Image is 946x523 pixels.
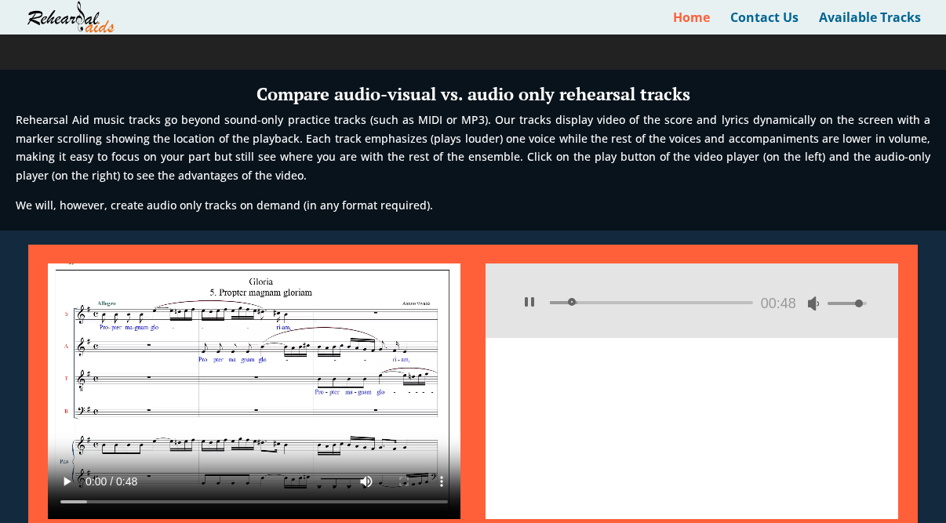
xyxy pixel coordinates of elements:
a: Contact Us [730,12,799,35]
p: Rehearsal Aid music tracks go beyond sound-only practice tracks (such as MIDI or MP3). Our tracks... [16,111,930,196]
button: Mute [806,296,820,311]
p: We will, however, create audio only tracks on demand (in any format required). [16,196,930,215]
h3: Compare audio-visual vs. audio only rehearsal tracks [16,85,930,111]
a: Available Tracks [819,12,921,35]
span: 00:48 [761,296,796,311]
a: Home [673,12,710,35]
button: Pause [517,289,542,314]
a: Volume Slider [823,296,867,311]
div: Audio Player [517,295,867,311]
